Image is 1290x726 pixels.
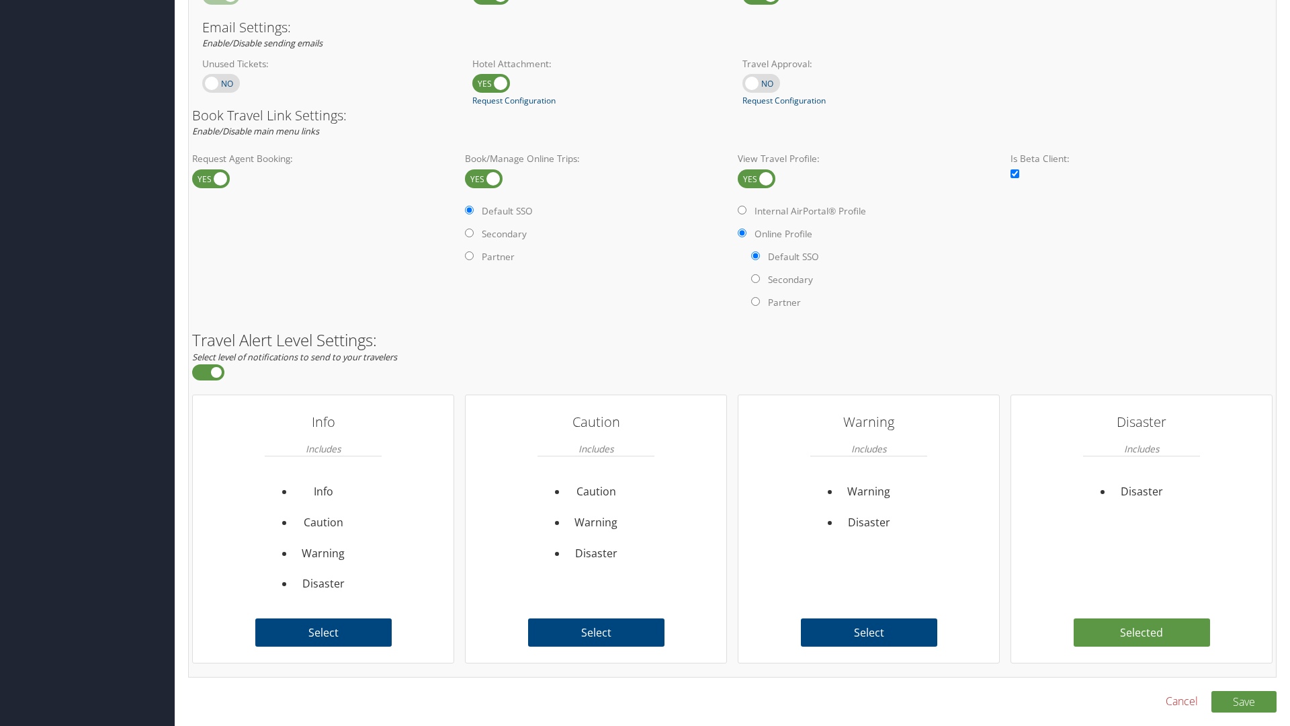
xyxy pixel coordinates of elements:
label: Select [801,618,937,647]
label: Select [528,618,664,647]
li: Warning [294,538,353,569]
li: Info [294,477,353,508]
label: Is Beta Client: [1010,152,1273,165]
em: Includes [851,436,886,462]
h3: Info [265,409,382,436]
button: Save [1211,691,1277,713]
label: Internal AirPortal® Profile [755,204,866,218]
em: Select level of notifications to send to your travelers [192,351,397,363]
label: Partner [768,296,801,309]
label: Secondary [768,273,813,286]
label: Select [255,618,392,647]
a: Request Configuration [472,95,556,107]
h3: Book Travel Link Settings: [192,109,1273,122]
label: Partner [482,250,515,264]
a: Request Configuration [742,95,826,107]
label: Default SSO [768,250,819,264]
em: Enable/Disable main menu links [192,125,319,137]
label: Hotel Attachment: [472,57,722,71]
li: Warning [840,477,898,508]
em: Includes [1124,436,1159,462]
label: Selected [1074,618,1210,647]
label: Default SSO [482,204,533,218]
label: Unused Tickets: [202,57,452,71]
li: Caution [567,477,626,508]
label: Request Agent Booking: [192,152,454,165]
h2: Travel Alert Level Settings: [192,332,1273,348]
em: Enable/Disable sending emails [202,37,322,49]
li: Disaster [840,508,898,538]
em: Includes [306,436,341,462]
h3: Caution [537,409,654,436]
label: Online Profile [755,227,812,241]
label: Secondary [482,227,527,241]
h3: Email Settings: [202,21,1262,34]
label: Book/Manage Online Trips: [465,152,727,165]
li: Warning [567,508,626,538]
h3: Disaster [1083,409,1200,436]
li: Disaster [294,569,353,600]
li: Disaster [1113,477,1171,508]
a: Cancel [1166,693,1198,709]
h3: Warning [810,409,927,436]
label: Travel Approval: [742,57,992,71]
li: Caution [294,508,353,538]
em: Includes [578,436,613,462]
label: View Travel Profile: [738,152,1000,165]
li: Disaster [567,538,626,569]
